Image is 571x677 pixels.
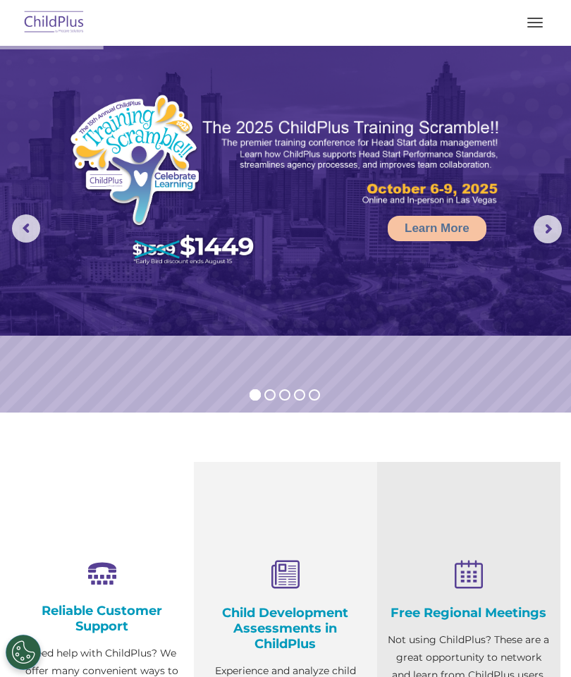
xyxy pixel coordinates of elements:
[6,635,41,670] button: Cookies Settings
[21,6,87,39] img: ChildPlus by Procare Solutions
[388,605,550,621] h4: Free Regional Meetings
[501,609,571,677] iframe: Chat Widget
[21,603,183,634] h4: Reliable Customer Support
[388,216,486,241] a: Learn More
[204,605,367,652] h4: Child Development Assessments in ChildPlus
